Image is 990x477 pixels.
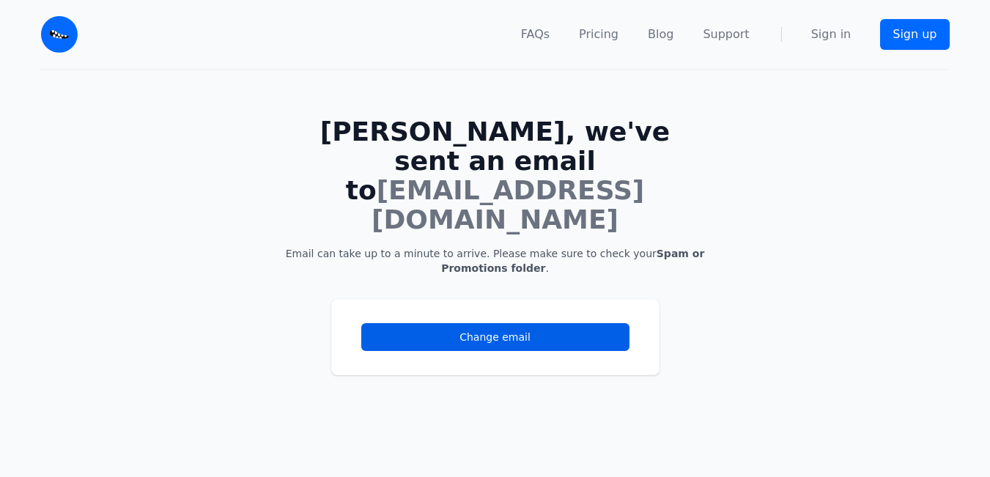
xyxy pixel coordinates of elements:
a: Blog [648,26,673,43]
p: Email can take up to a minute to arrive. Please make sure to check your . [284,246,706,276]
a: Pricing [579,26,618,43]
h1: [PERSON_NAME], we've sent an email to [284,117,706,234]
img: Email Monster [41,16,78,53]
a: FAQs [521,26,550,43]
a: Sign up [880,19,949,50]
a: Sign in [811,26,852,43]
a: Change email [361,323,629,351]
a: Support [703,26,749,43]
span: [EMAIL_ADDRESS][DOMAIN_NAME] [372,175,644,234]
